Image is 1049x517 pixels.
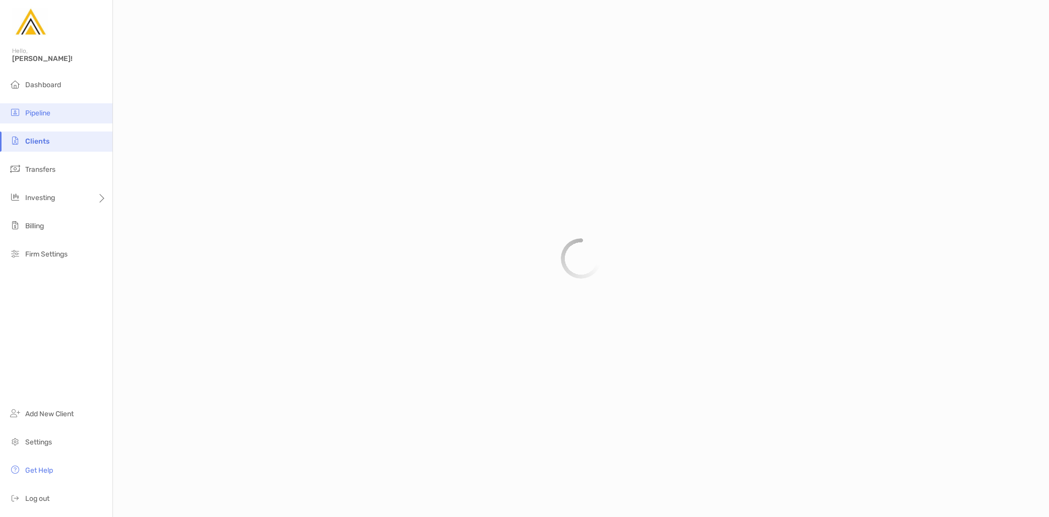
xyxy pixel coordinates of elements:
span: Billing [25,222,44,230]
span: Transfers [25,165,55,174]
span: Settings [25,438,52,446]
img: billing icon [9,219,21,231]
span: Dashboard [25,81,61,89]
span: Firm Settings [25,250,68,258]
img: investing icon [9,191,21,203]
img: logout icon [9,492,21,504]
img: transfers icon [9,163,21,175]
span: Get Help [25,466,53,475]
span: [PERSON_NAME]! [12,54,106,63]
img: clients icon [9,135,21,147]
img: settings icon [9,435,21,447]
img: pipeline icon [9,106,21,118]
img: add_new_client icon [9,407,21,419]
img: dashboard icon [9,78,21,90]
img: get-help icon [9,464,21,476]
span: Investing [25,193,55,202]
img: firm-settings icon [9,247,21,260]
img: Zoe Logo [12,4,48,40]
span: Add New Client [25,410,74,418]
span: Pipeline [25,109,50,117]
span: Clients [25,137,49,146]
span: Log out [25,494,49,503]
